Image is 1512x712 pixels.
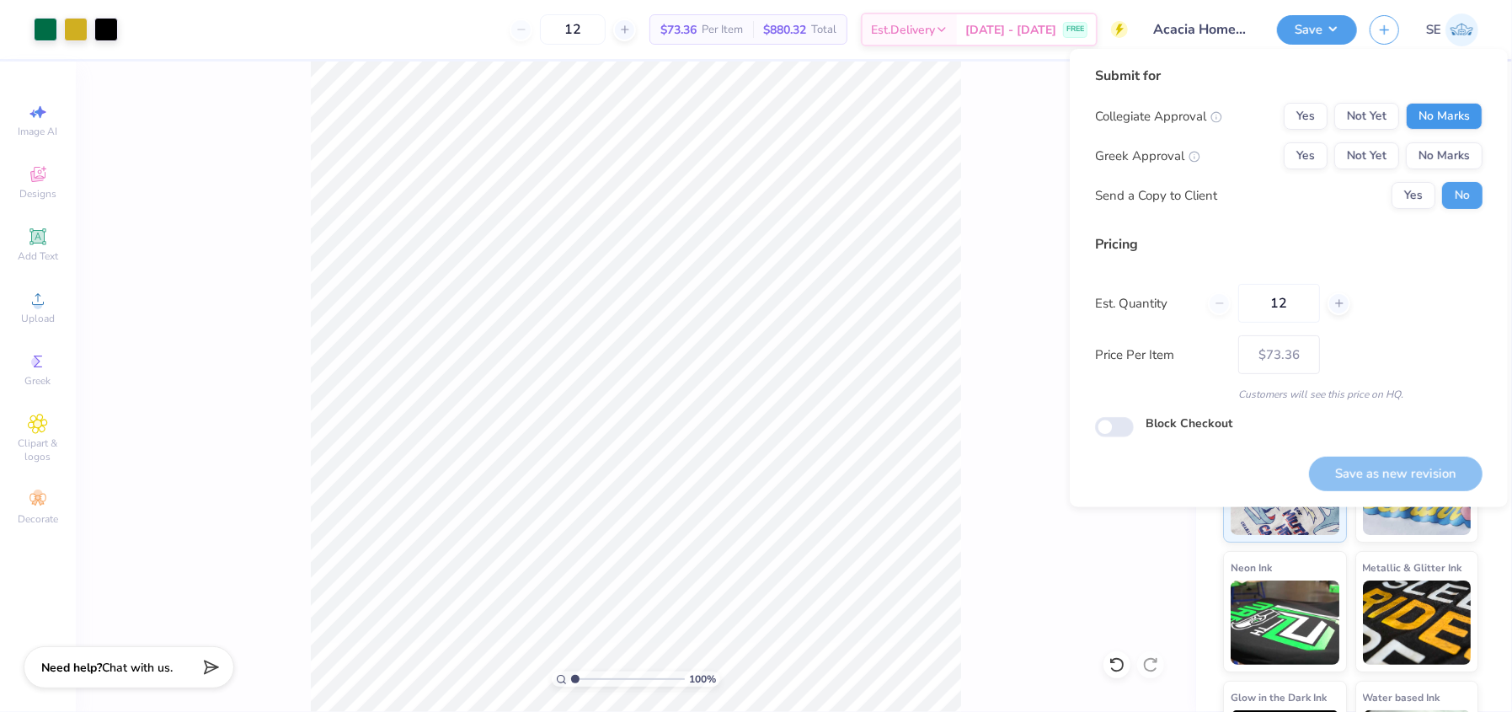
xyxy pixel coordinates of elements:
[1095,234,1483,254] div: Pricing
[1095,294,1195,313] label: Est. Quantity
[1095,387,1483,402] div: Customers will see this price on HQ.
[1231,581,1339,665] img: Neon Ink
[1146,415,1232,432] label: Block Checkout
[19,187,56,201] span: Designs
[8,436,67,463] span: Clipart & logos
[18,512,58,526] span: Decorate
[1284,103,1328,130] button: Yes
[871,21,935,39] span: Est. Delivery
[1392,182,1435,209] button: Yes
[1363,581,1472,665] img: Metallic & Glitter Ink
[1445,13,1478,46] img: Shirley Evaleen B
[1238,284,1320,323] input: – –
[19,125,58,138] span: Image AI
[1066,24,1084,35] span: FREE
[1426,13,1478,46] a: SE
[811,21,836,39] span: Total
[1277,15,1357,45] button: Save
[1095,147,1200,166] div: Greek Approval
[1231,559,1272,576] span: Neon Ink
[965,21,1056,39] span: [DATE] - [DATE]
[660,21,697,39] span: $73.36
[540,14,606,45] input: – –
[1095,186,1217,206] div: Send a Copy to Client
[1406,142,1483,169] button: No Marks
[1442,182,1483,209] button: No
[1334,103,1399,130] button: Not Yet
[1095,66,1483,86] div: Submit for
[21,312,55,325] span: Upload
[18,249,58,263] span: Add Text
[102,660,173,676] span: Chat with us.
[1284,142,1328,169] button: Yes
[1363,559,1462,576] span: Metallic & Glitter Ink
[1231,688,1327,706] span: Glow in the Dark Ink
[1406,103,1483,130] button: No Marks
[1141,13,1264,46] input: Untitled Design
[1363,688,1440,706] span: Water based Ink
[25,374,51,388] span: Greek
[1334,142,1399,169] button: Not Yet
[1426,20,1441,40] span: SE
[702,21,743,39] span: Per Item
[689,672,716,687] span: 100 %
[763,21,806,39] span: $880.32
[41,660,102,676] strong: Need help?
[1095,107,1222,126] div: Collegiate Approval
[1095,345,1226,365] label: Price Per Item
